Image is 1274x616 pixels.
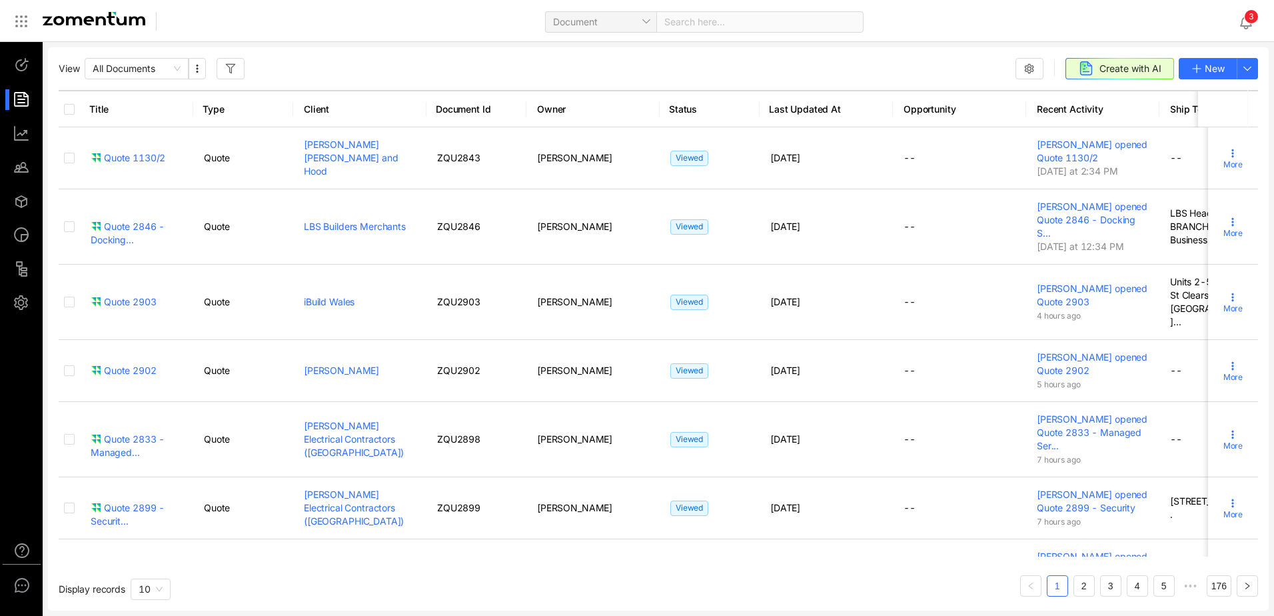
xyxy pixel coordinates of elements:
[769,103,876,116] span: Last Updated At
[893,340,1026,402] td: --
[436,103,510,116] span: Document Id
[1020,575,1041,597] button: left
[1047,575,1068,597] li: 1
[1037,311,1080,321] span: 4 hours ago
[1180,575,1201,597] span: •••
[91,220,183,247] div: Quote 2846 - Docking...
[526,127,660,189] td: [PERSON_NAME]
[760,539,893,601] td: [DATE]
[1170,275,1262,329] div: Units 2-5, Blewgyd, St Clears, [GEOGRAPHIC_DATA]...
[139,583,151,595] span: 10
[1037,488,1149,527] a: [PERSON_NAME] opened Quote 2899 - Security7 hours ago
[304,296,354,307] a: iBuild Wales
[193,402,293,477] td: Quote
[526,189,660,265] td: [PERSON_NAME]
[1245,10,1258,23] sup: 3
[760,127,893,189] td: [DATE]
[670,295,708,310] span: Viewed
[1037,455,1080,465] span: 7 hours ago
[670,432,708,447] span: Viewed
[293,90,426,127] th: Client
[1026,90,1159,127] th: Recent Activity
[1238,6,1265,37] div: Notifications
[893,265,1026,340] td: --
[1237,575,1258,597] li: Next Page
[91,364,157,377] div: Quote 2902
[1207,576,1231,596] a: 176
[1170,495,1262,521] div: [STREET_ADDRESS]...
[1223,303,1243,315] span: More
[426,539,526,601] td: ZQU2729
[1223,509,1243,521] span: More
[1037,201,1147,239] span: [PERSON_NAME] opened Quote 2846 - Docking S...
[893,127,1026,189] td: --
[1037,551,1147,575] span: [PERSON_NAME] opened Quote 2718 - Upgrades
[1223,440,1243,452] span: More
[1154,576,1174,596] a: 5
[1099,61,1161,76] span: Create with AI
[1037,282,1149,321] a: [PERSON_NAME] opened Quote 29034 hours ago
[1243,582,1251,590] span: right
[89,103,177,116] span: Title
[91,295,157,309] div: Quote 2903
[91,151,183,165] a: Quote 1130/2
[1037,283,1147,307] span: [PERSON_NAME] opened Quote 2903
[1037,413,1147,451] span: [PERSON_NAME] opened Quote 2833 - Managed Ser...
[760,189,893,265] td: [DATE]
[1170,433,1262,446] div: --
[426,340,526,402] td: ZQU2902
[193,189,293,265] td: Quote
[526,539,660,601] td: [PERSON_NAME]
[1170,364,1262,377] div: --
[1037,351,1147,376] span: [PERSON_NAME] opened Quote 2902
[1037,550,1149,589] a: [PERSON_NAME] opened Quote 2718 - Upgrades[DATE] at 3:18 PM
[526,265,660,340] td: [PERSON_NAME]
[1037,200,1149,252] a: [PERSON_NAME] opened Quote 2846 - Docking S...[DATE] at 12:34 PM
[760,265,893,340] td: [DATE]
[426,477,526,539] td: ZQU2899
[1223,227,1243,239] span: More
[1159,90,1273,127] th: Ship To Address
[59,583,125,595] span: Display records
[1207,575,1231,597] li: 176
[1223,159,1243,171] span: More
[1101,576,1121,596] a: 3
[1237,575,1258,597] button: right
[304,365,379,376] a: [PERSON_NAME]
[526,90,660,127] th: Owner
[1037,379,1080,389] span: 5 hours ago
[1205,61,1225,76] span: New
[304,139,398,177] a: [PERSON_NAME] [PERSON_NAME] and Hood
[526,402,660,477] td: [PERSON_NAME]
[893,189,1026,265] td: --
[670,363,708,379] span: Viewed
[91,433,183,446] a: Quote 2833 - Managed...
[91,151,165,165] div: Quote 1130/2
[1065,58,1174,79] button: Create with AI
[1047,576,1067,596] a: 1
[1153,575,1175,597] li: 5
[526,340,660,402] td: [PERSON_NAME]
[426,127,526,189] td: ZQU2843
[193,265,293,340] td: Quote
[1037,351,1149,389] a: [PERSON_NAME] opened Quote 29025 hours ago
[669,103,743,116] span: Status
[193,539,293,601] td: Quote
[91,433,183,459] div: Quote 2833 - Managed...
[1100,575,1121,597] li: 3
[760,402,893,477] td: [DATE]
[1179,58,1237,79] button: New
[91,220,183,233] a: Quote 2846 - Docking...
[893,402,1026,477] td: --
[203,103,277,116] span: Type
[426,402,526,477] td: ZQU2898
[304,489,404,527] a: [PERSON_NAME] Electrical Contractors ([GEOGRAPHIC_DATA])
[1223,371,1243,383] span: More
[1127,575,1148,597] li: 4
[43,12,145,25] img: Zomentum Logo
[1037,241,1123,252] span: [DATE] at 12:34 PM
[1037,489,1147,513] span: [PERSON_NAME] opened Quote 2899 - Security
[91,501,183,528] div: Quote 2899 - Securit...
[193,127,293,189] td: Quote
[670,219,708,235] span: Viewed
